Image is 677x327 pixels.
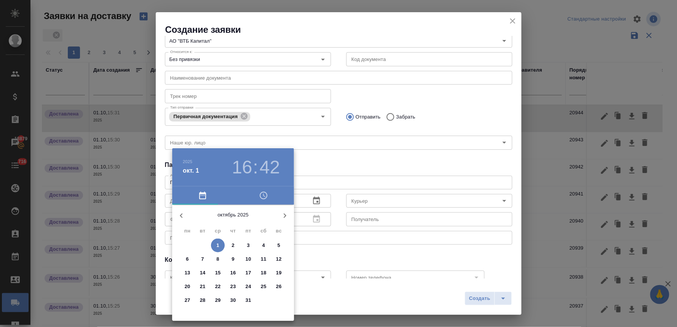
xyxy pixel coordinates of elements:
[186,255,189,263] p: 6
[200,283,206,290] p: 21
[196,293,210,307] button: 28
[247,242,250,249] p: 3
[181,252,194,266] button: 6
[211,252,225,266] button: 8
[211,280,225,293] button: 22
[181,280,194,293] button: 20
[200,269,206,277] p: 14
[181,293,194,307] button: 27
[196,266,210,280] button: 14
[242,239,255,252] button: 3
[226,293,240,307] button: 30
[260,157,280,178] button: 42
[211,266,225,280] button: 15
[196,252,210,266] button: 7
[276,255,282,263] p: 12
[226,266,240,280] button: 16
[253,157,258,178] h3: :
[257,239,270,252] button: 4
[211,227,225,235] span: ср
[257,227,270,235] span: сб
[242,227,255,235] span: пт
[242,266,255,280] button: 17
[262,242,265,249] p: 4
[261,255,267,263] p: 11
[211,293,225,307] button: 29
[232,242,234,249] p: 2
[277,242,280,249] p: 5
[246,269,251,277] p: 17
[211,239,225,252] button: 1
[216,255,219,263] p: 8
[272,252,286,266] button: 12
[230,297,236,304] p: 30
[226,280,240,293] button: 23
[185,269,190,277] p: 13
[185,297,190,304] p: 27
[215,283,221,290] p: 22
[246,255,251,263] p: 10
[226,239,240,252] button: 2
[272,266,286,280] button: 19
[183,159,192,164] button: 2025
[190,211,276,219] p: октябрь 2025
[201,255,204,263] p: 7
[261,269,267,277] p: 18
[215,297,221,304] p: 29
[272,239,286,252] button: 5
[232,157,252,178] button: 16
[246,297,251,304] p: 31
[183,166,199,175] button: окт. 1
[257,266,270,280] button: 18
[246,283,251,290] p: 24
[196,280,210,293] button: 21
[181,266,194,280] button: 13
[215,269,221,277] p: 15
[226,252,240,266] button: 9
[230,269,236,277] p: 16
[216,242,219,249] p: 1
[257,280,270,293] button: 25
[242,280,255,293] button: 24
[200,297,206,304] p: 28
[185,283,190,290] p: 20
[230,283,236,290] p: 23
[242,293,255,307] button: 31
[257,252,270,266] button: 11
[242,252,255,266] button: 10
[232,255,234,263] p: 9
[196,227,210,235] span: вт
[276,283,282,290] p: 26
[272,280,286,293] button: 26
[226,227,240,235] span: чт
[272,227,286,235] span: вс
[276,269,282,277] p: 19
[181,227,194,235] span: пн
[261,283,267,290] p: 25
